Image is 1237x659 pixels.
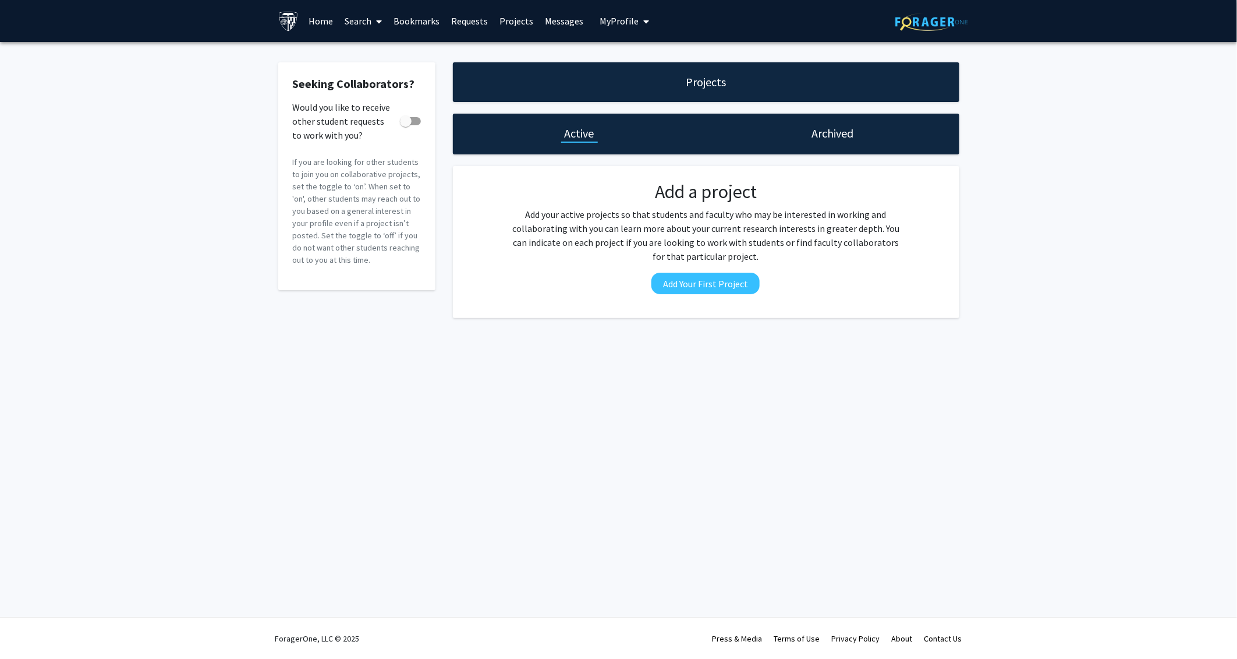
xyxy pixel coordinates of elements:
[686,74,726,90] h1: Projects
[293,156,421,266] p: If you are looking for other students to join you on collaborative projects, set the toggle to ‘o...
[924,633,962,644] a: Contact Us
[9,607,49,650] iframe: Chat
[713,633,763,644] a: Press & Media
[293,77,421,91] h2: Seeking Collaborators?
[651,273,760,294] button: Add Your First Project
[508,207,903,263] p: Add your active projects so that students and faculty who may be interested in working and collab...
[278,11,299,31] img: Johns Hopkins University Logo
[600,15,639,27] span: My Profile
[774,633,820,644] a: Terms of Use
[445,1,494,41] a: Requests
[892,633,913,644] a: About
[388,1,445,41] a: Bookmarks
[539,1,589,41] a: Messages
[275,618,360,659] div: ForagerOne, LLC © 2025
[494,1,539,41] a: Projects
[339,1,388,41] a: Search
[895,13,968,31] img: ForagerOne Logo
[832,633,880,644] a: Privacy Policy
[293,100,395,142] span: Would you like to receive other student requests to work with you?
[508,181,903,203] h2: Add a project
[811,125,853,142] h1: Archived
[565,125,594,142] h1: Active
[303,1,339,41] a: Home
